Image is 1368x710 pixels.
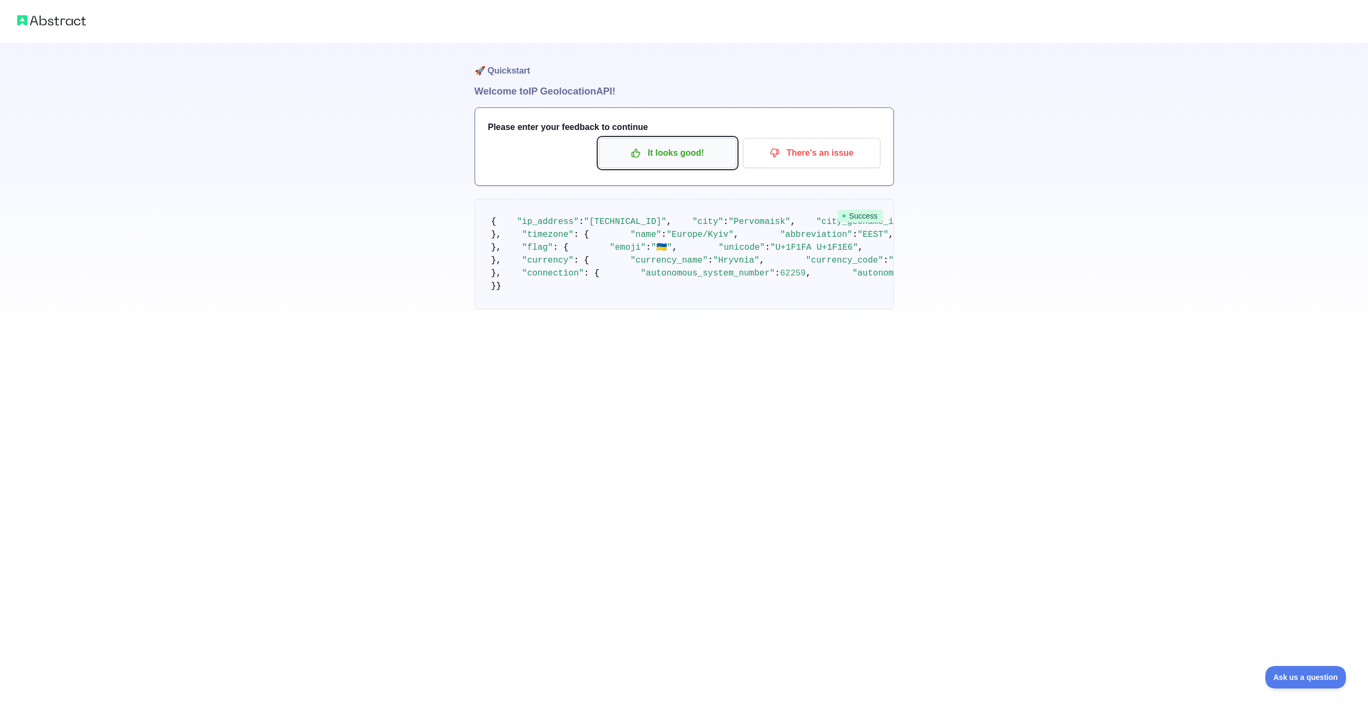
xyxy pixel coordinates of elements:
[522,269,584,278] span: "connection"
[780,230,852,240] span: "abbreviation"
[574,230,589,240] span: : {
[853,230,858,240] span: :
[553,243,569,252] span: : {
[857,230,889,240] span: "EEST"
[475,84,894,99] h1: Welcome to IP Geolocation API!
[719,243,765,252] span: "unicode"
[667,230,734,240] span: "Europe/Kyiv"
[599,138,736,168] button: It looks good!
[488,121,880,134] h3: Please enter your feedback to continue
[775,269,780,278] span: :
[708,256,713,265] span: :
[522,230,574,240] span: "timezone"
[889,230,894,240] span: ,
[770,243,858,252] span: "U+1F1FA U+1F1E6"
[475,43,894,84] h1: 🚀 Quickstart
[743,138,880,168] button: There's an issue
[751,144,872,162] p: There's an issue
[713,256,759,265] span: "Hryvnia"
[806,269,811,278] span: ,
[610,243,646,252] span: "emoji"
[889,256,914,265] span: "UAH"
[760,256,765,265] span: ,
[883,256,889,265] span: :
[853,269,1018,278] span: "autonomous_system_organization"
[692,217,724,227] span: "city"
[522,256,574,265] span: "currency"
[517,217,579,227] span: "ip_address"
[491,217,497,227] span: {
[728,217,790,227] span: "Pervomaisk"
[631,230,662,240] span: "name"
[837,209,883,222] span: Success
[579,217,584,227] span: :
[651,243,672,252] span: "🇺🇦"
[858,243,863,252] span: ,
[646,243,651,252] span: :
[816,217,904,227] span: "city_geoname_id"
[584,217,667,227] span: "[TECHNICAL_ID]"
[806,256,883,265] span: "currency_code"
[661,230,667,240] span: :
[780,269,806,278] span: 62259
[607,144,728,162] p: It looks good!
[734,230,739,240] span: ,
[584,269,599,278] span: : {
[17,13,86,28] img: Abstract logo
[522,243,553,252] span: "flag"
[1265,666,1346,689] iframe: Toggle Customer Support
[641,269,775,278] span: "autonomous_system_number"
[631,256,708,265] span: "currency_name"
[672,243,677,252] span: ,
[724,217,729,227] span: :
[574,256,589,265] span: : {
[790,217,796,227] span: ,
[667,217,672,227] span: ,
[765,243,770,252] span: :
